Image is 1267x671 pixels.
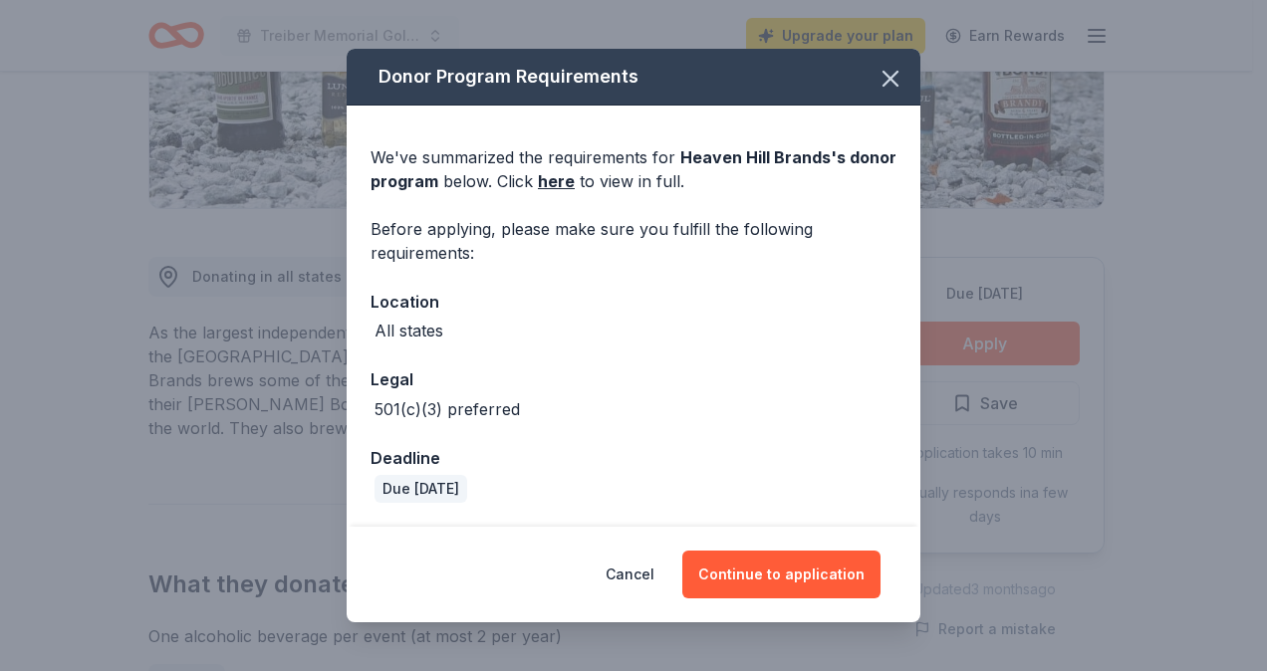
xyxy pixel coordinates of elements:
[375,319,443,342] div: All states
[371,289,896,315] div: Location
[375,397,520,421] div: 501(c)(3) preferred
[371,445,896,471] div: Deadline
[682,551,881,598] button: Continue to application
[606,551,654,598] button: Cancel
[371,366,896,392] div: Legal
[538,169,575,193] a: here
[375,475,467,503] div: Due [DATE]
[371,217,896,265] div: Before applying, please make sure you fulfill the following requirements:
[347,49,920,106] div: Donor Program Requirements
[371,145,896,193] div: We've summarized the requirements for below. Click to view in full.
